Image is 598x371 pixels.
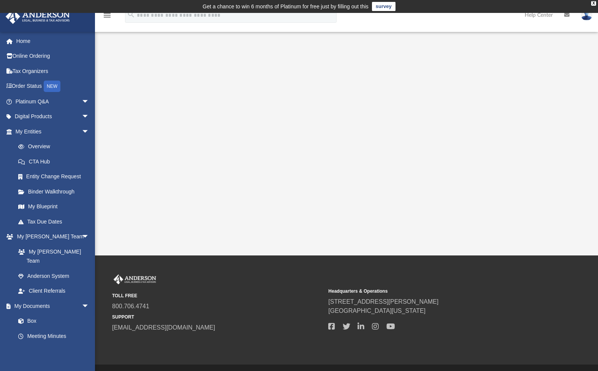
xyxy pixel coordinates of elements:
a: CTA Hub [11,154,101,169]
a: Box [11,314,93,329]
a: Order StatusNEW [5,79,101,94]
a: Client Referrals [11,284,97,299]
a: Overview [11,139,101,154]
a: Binder Walkthrough [11,184,101,199]
a: Tax Due Dates [11,214,101,229]
img: Anderson Advisors Platinum Portal [3,9,72,24]
a: [EMAIL_ADDRESS][DOMAIN_NAME] [112,324,215,331]
small: TOLL FREE [112,292,323,299]
a: Entity Change Request [11,169,101,184]
a: My [PERSON_NAME] Team [11,244,93,268]
img: User Pic [581,10,592,21]
a: 800.706.4741 [112,303,149,309]
a: Tax Organizers [5,63,101,79]
div: NEW [44,81,60,92]
a: [GEOGRAPHIC_DATA][US_STATE] [328,308,426,314]
a: My Entitiesarrow_drop_down [5,124,101,139]
a: Digital Productsarrow_drop_down [5,109,101,124]
a: My [PERSON_NAME] Teamarrow_drop_down [5,229,97,244]
a: [STREET_ADDRESS][PERSON_NAME] [328,298,438,305]
a: Online Ordering [5,49,101,64]
i: menu [103,11,112,20]
a: survey [372,2,396,11]
img: Anderson Advisors Platinum Portal [112,274,158,284]
span: arrow_drop_down [82,109,97,125]
i: search [127,10,135,19]
a: Anderson System [11,268,97,284]
div: Get a chance to win 6 months of Platinum for free just by filling out this [202,2,369,11]
a: Meeting Minutes [11,328,97,344]
a: Home [5,33,101,49]
span: arrow_drop_down [82,298,97,314]
a: menu [103,14,112,20]
a: Platinum Q&Aarrow_drop_down [5,94,101,109]
span: arrow_drop_down [82,124,97,140]
small: SUPPORT [112,314,323,320]
span: arrow_drop_down [82,229,97,245]
span: arrow_drop_down [82,94,97,109]
small: Headquarters & Operations [328,288,539,295]
a: My Blueprint [11,199,97,214]
a: Forms Library [11,344,93,359]
div: close [591,1,596,6]
a: My Documentsarrow_drop_down [5,298,97,314]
